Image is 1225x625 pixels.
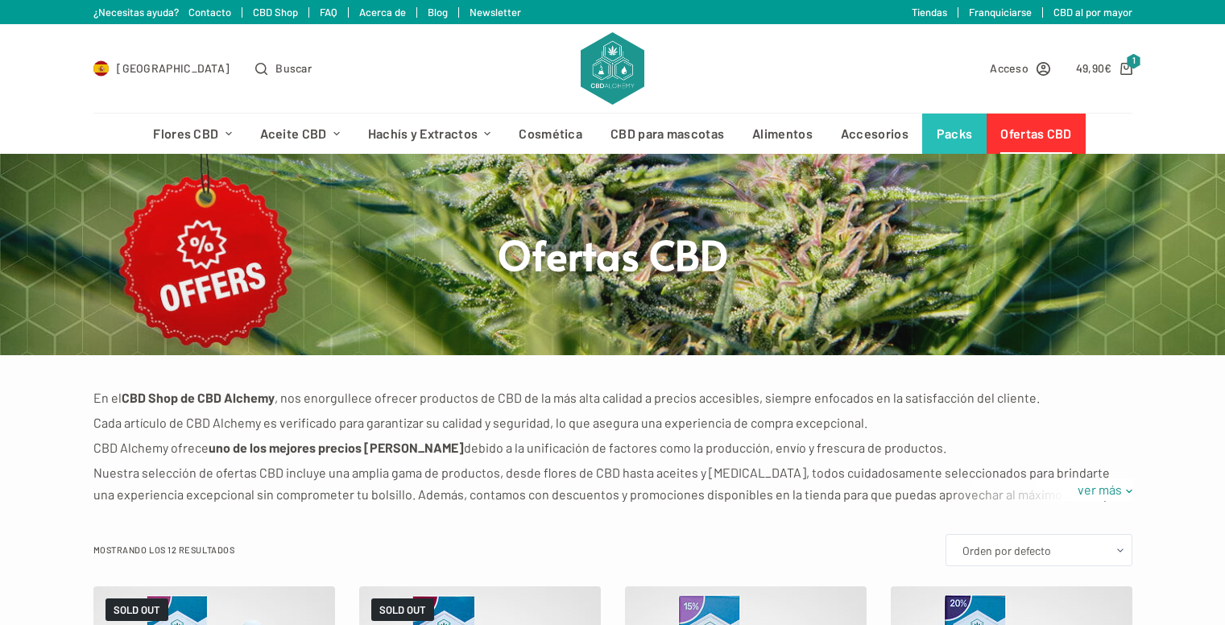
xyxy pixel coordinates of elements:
p: CBD Alchemy ofrece debido a la unificación de factores como la producción, envío y frescura de pr... [93,437,1132,458]
button: Abrir formulario de búsqueda [255,59,312,77]
strong: CBD Shop de CBD Alchemy [122,390,275,405]
a: CBD al por mayor [1053,6,1132,19]
img: ES Flag [93,60,110,77]
a: Acerca de [359,6,406,19]
a: Acceso [990,59,1050,77]
a: Select Country [93,59,230,77]
span: [GEOGRAPHIC_DATA] [117,59,230,77]
a: Carro de compra [1076,59,1132,77]
span: Acceso [990,59,1028,77]
strong: uno de los mejores precios [PERSON_NAME] [209,440,464,455]
p: Mostrando los 12 resultados [93,543,235,557]
bdi: 49,90 [1076,61,1112,75]
a: Ofertas CBD [987,114,1086,154]
a: ¿Necesitas ayuda? Contacto [93,6,231,19]
p: En el , nos enorgullece ofrecer productos de CBD de la más alta calidad a precios accesibles, sie... [93,387,1132,408]
span: SOLD OUT [371,598,434,621]
a: Flores CBD [139,114,246,154]
a: Packs [922,114,987,154]
a: Tiendas [912,6,947,19]
p: Cada artículo de CBD Alchemy es verificado para garantizar su calidad y seguridad, lo que asegura... [93,412,1132,433]
a: FAQ [320,6,337,19]
span: € [1104,61,1111,75]
img: CBD Alchemy [581,32,644,105]
select: Pedido de la tienda [946,534,1132,566]
a: Cosmética [505,114,597,154]
a: Alimentos [739,114,827,154]
a: Blog [428,6,448,19]
a: CBD Shop [253,6,298,19]
h1: Ofertas CBD [311,228,915,280]
nav: Menú de cabecera [139,114,1086,154]
a: ver más [1067,479,1132,500]
a: CBD para mascotas [597,114,739,154]
a: Hachís y Extractos [354,114,505,154]
span: Buscar [275,59,312,77]
a: Franquiciarse [969,6,1032,19]
span: SOLD OUT [106,598,168,621]
a: Accesorios [826,114,922,154]
a: Newsletter [470,6,521,19]
a: Aceite CBD [246,114,354,154]
p: Nuestra selección de ofertas CBD incluye una amplia gama de productos, desde flores de CBD hasta ... [93,462,1132,505]
span: 1 [1127,54,1141,69]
